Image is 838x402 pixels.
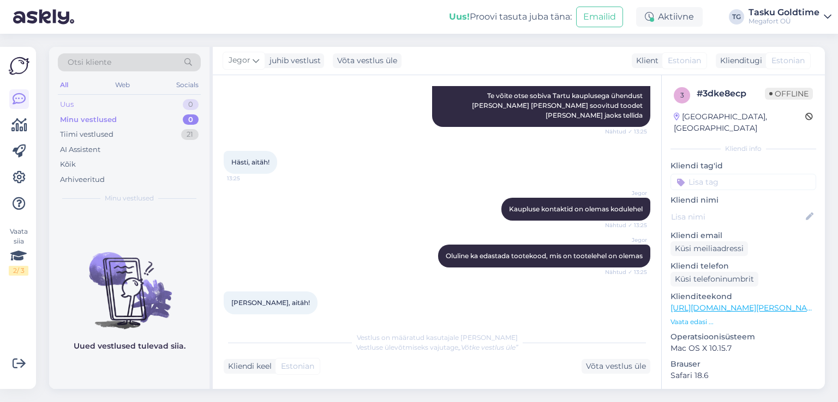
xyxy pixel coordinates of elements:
span: 13:27 [227,315,268,323]
div: Proovi tasuta juba täna: [449,10,572,23]
div: Kliendi keel [224,361,272,372]
span: Nähtud ✓ 13:25 [605,221,647,229]
div: TG [729,9,744,25]
div: Socials [174,78,201,92]
span: Nähtud ✓ 13:25 [605,127,647,136]
span: Hästi, aitäh! [231,158,270,166]
div: # 3dke8ecp [697,87,765,100]
span: Offline [765,88,813,100]
p: Kliendi tag'id [671,160,816,172]
div: Küsi telefoninumbrit [671,272,758,287]
span: Otsi kliente [68,57,111,68]
div: Võta vestlus üle [333,53,402,68]
div: Võta vestlus üle [582,359,650,374]
span: 13:25 [227,174,268,182]
a: [URL][DOMAIN_NAME][PERSON_NAME] [671,303,821,313]
p: Kliendi nimi [671,194,816,206]
span: Kaupluse kontaktid on olemas kodulehel [509,205,643,213]
button: Emailid [576,7,623,27]
div: 2 / 3 [9,266,28,276]
div: Klient [632,55,659,66]
span: Estonian [771,55,805,66]
p: Vaata edasi ... [671,317,816,327]
span: Jegor [606,236,647,244]
div: 0 [183,114,199,125]
div: Aktiivne [636,7,703,27]
div: All [58,78,70,92]
a: Tasku GoldtimeMegafort OÜ [749,8,831,26]
span: Tere! Te võite otse sobiva Tartu kauplusega ühendust [PERSON_NAME] [PERSON_NAME] soovitud toodet ... [472,72,644,119]
div: AI Assistent [60,144,100,155]
span: Oluline ka edastada tootekood, mis on tootelehel on olemas [446,252,643,260]
div: Kliendi info [671,144,816,154]
span: Vestluse ülevõtmiseks vajutage [356,343,518,351]
div: 0 [183,99,199,110]
div: Arhiveeritud [60,174,105,185]
input: Lisa nimi [671,211,804,223]
p: Safari 18.6 [671,370,816,381]
span: Minu vestlused [105,193,154,203]
div: 21 [181,129,199,140]
span: Nähtud ✓ 13:25 [605,268,647,276]
p: Uued vestlused tulevad siia. [74,340,185,352]
p: Kliendi email [671,230,816,241]
p: Klienditeekond [671,291,816,302]
div: juhib vestlust [265,55,321,66]
p: Brauser [671,358,816,370]
span: Jegor [229,54,250,66]
div: Kõik [60,159,76,170]
div: Web [113,78,132,92]
span: 3 [680,91,684,99]
div: Küsi meiliaadressi [671,241,748,256]
div: Megafort OÜ [749,17,819,26]
div: Klienditugi [716,55,762,66]
span: Estonian [281,361,314,372]
img: Askly Logo [9,56,29,76]
div: Vaata siia [9,227,28,276]
span: Vestlus on määratud kasutajale [PERSON_NAME] [357,333,518,342]
span: Jegor [606,189,647,197]
div: Tiimi vestlused [60,129,113,140]
div: Minu vestlused [60,114,117,125]
span: Estonian [668,55,701,66]
img: No chats [49,233,209,331]
i: „Võtke vestlus üle” [458,343,518,351]
input: Lisa tag [671,174,816,190]
div: [GEOGRAPHIC_DATA], [GEOGRAPHIC_DATA] [674,111,805,134]
p: Kliendi telefon [671,260,816,272]
p: Mac OS X 10.15.7 [671,343,816,354]
div: Tasku Goldtime [749,8,819,17]
div: Uus [60,99,74,110]
p: Operatsioonisüsteem [671,331,816,343]
b: Uus! [449,11,470,22]
span: [PERSON_NAME], aitäh! [231,299,310,307]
